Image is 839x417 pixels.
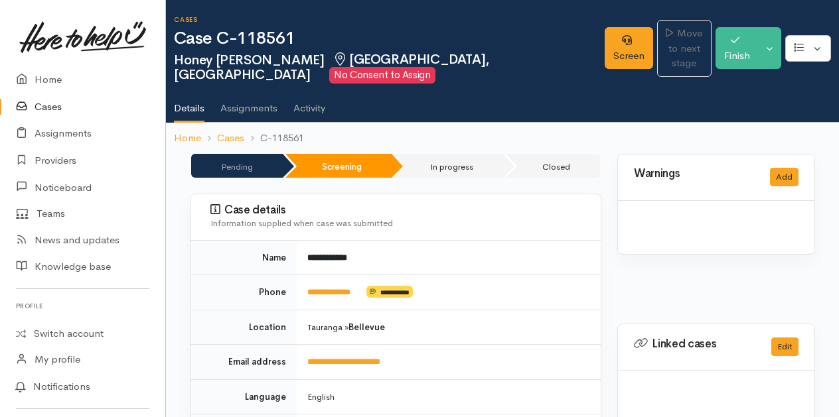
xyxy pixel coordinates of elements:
td: Location [191,310,297,345]
span: [GEOGRAPHIC_DATA], [GEOGRAPHIC_DATA] [174,51,489,83]
td: English [297,379,601,414]
div: Information supplied when case was submitted [210,217,585,230]
td: Phone [191,275,297,310]
td: Language [191,379,297,414]
h3: Linked cases [634,337,755,351]
h3: Warnings [634,168,754,180]
h2: Honey [PERSON_NAME] [174,52,605,84]
button: Finish [716,27,759,69]
h6: Profile [16,297,149,315]
a: Screen [605,27,653,69]
span: No Consent to Assign [329,67,435,84]
a: Move to next stage [657,20,712,77]
nav: breadcrumb [166,123,839,154]
h1: Case C-118561 [174,29,605,48]
li: In progress [394,154,504,178]
h6: Cases [174,16,605,23]
li: Closed [506,154,600,178]
span: Tauranga » [307,322,385,333]
li: C-118561 [244,131,304,146]
b: Bellevue [348,322,385,333]
h3: Case details [210,204,585,217]
a: Activity [293,85,325,122]
li: Screening [285,154,392,178]
a: Cases [217,131,244,146]
td: Name [191,241,297,275]
a: Assignments [220,85,277,122]
a: Details [174,85,204,123]
button: Add [770,168,799,187]
a: Home [174,131,201,146]
li: Pending [191,154,283,178]
td: Email address [191,345,297,380]
button: Edit [771,337,799,357]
